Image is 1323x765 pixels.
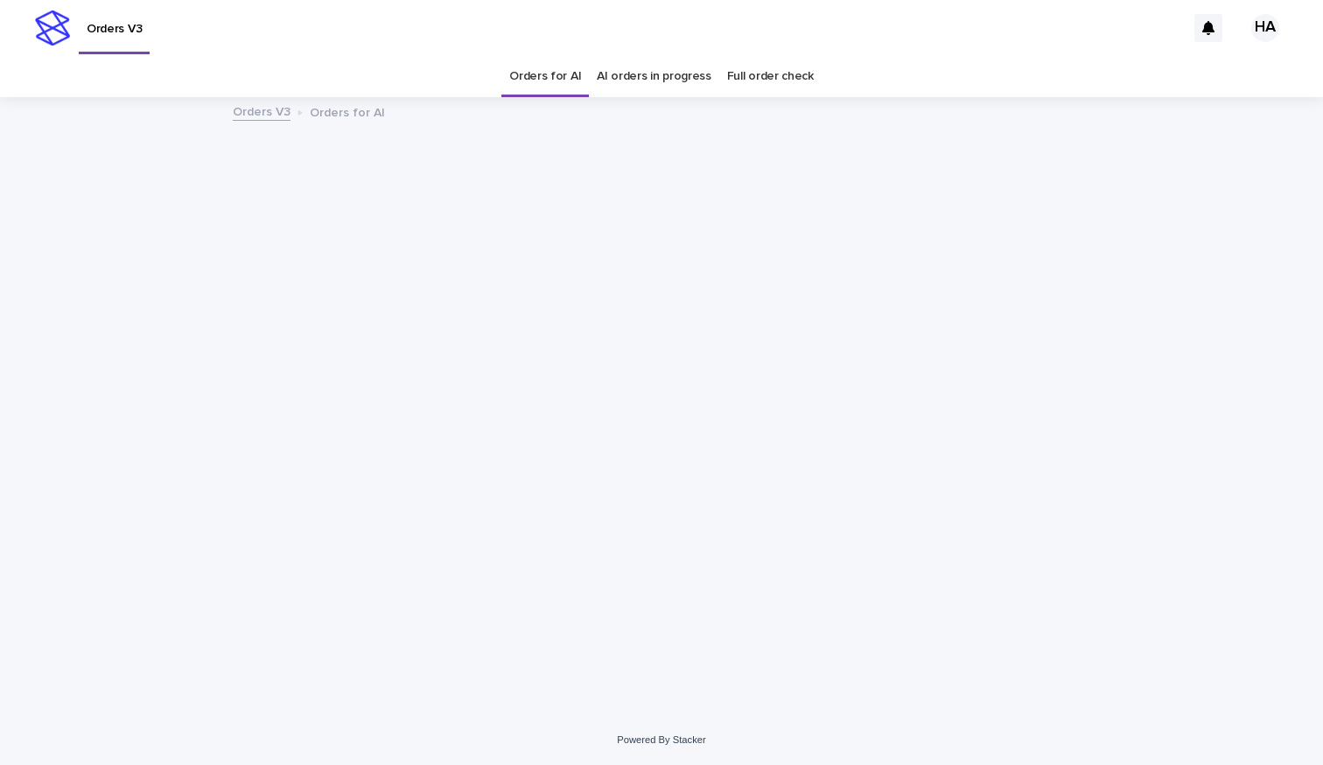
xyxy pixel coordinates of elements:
[597,56,711,97] a: AI orders in progress
[509,56,581,97] a: Orders for AI
[35,11,70,46] img: stacker-logo-s-only.png
[727,56,814,97] a: Full order check
[1251,14,1279,42] div: HA
[617,734,705,745] a: Powered By Stacker
[310,102,385,121] p: Orders for AI
[233,101,290,121] a: Orders V3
